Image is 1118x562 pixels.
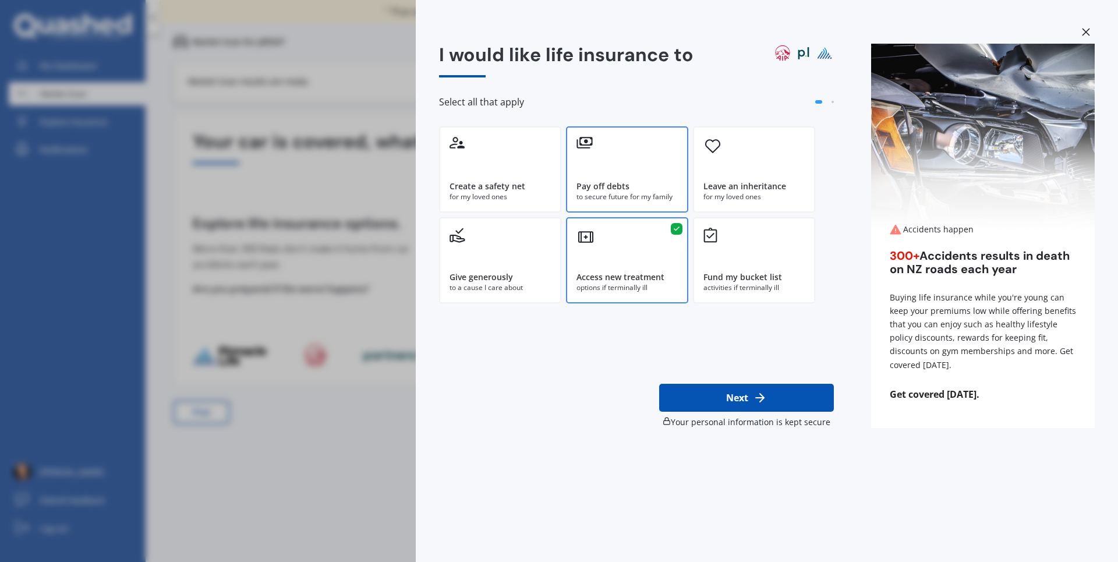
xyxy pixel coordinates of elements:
button: Next [659,384,834,412]
img: pinnacle life logo [815,44,834,62]
div: options if terminally ill [576,282,678,293]
span: Select all that apply [439,96,524,108]
div: for my loved ones [450,192,551,202]
img: aia logo [773,44,792,62]
div: Accidents results in death on NZ roads each year [890,249,1076,276]
img: partners life logo [794,44,813,62]
div: for my loved ones [703,192,805,202]
div: Leave an inheritance [703,181,786,192]
div: Access new treatment [576,271,664,283]
div: Create a safety net [450,181,525,192]
span: 300+ [890,248,919,263]
div: to secure future for my family [576,192,678,202]
img: Accidents happen [871,44,1095,230]
div: to a cause I care about [450,282,551,293]
div: Buying life insurance while you're young can keep your premiums low while offering benefits that ... [890,291,1076,372]
span: Get covered [DATE]. [871,388,1095,400]
div: Pay off debts [576,181,629,192]
span: I would like life insurance to [439,43,694,67]
div: Your personal information is kept secure [659,416,834,428]
div: Accidents happen [890,224,1076,235]
div: Give generously [450,271,513,283]
div: activities if terminally ill [703,282,805,293]
div: Fund my bucket list [703,271,782,283]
